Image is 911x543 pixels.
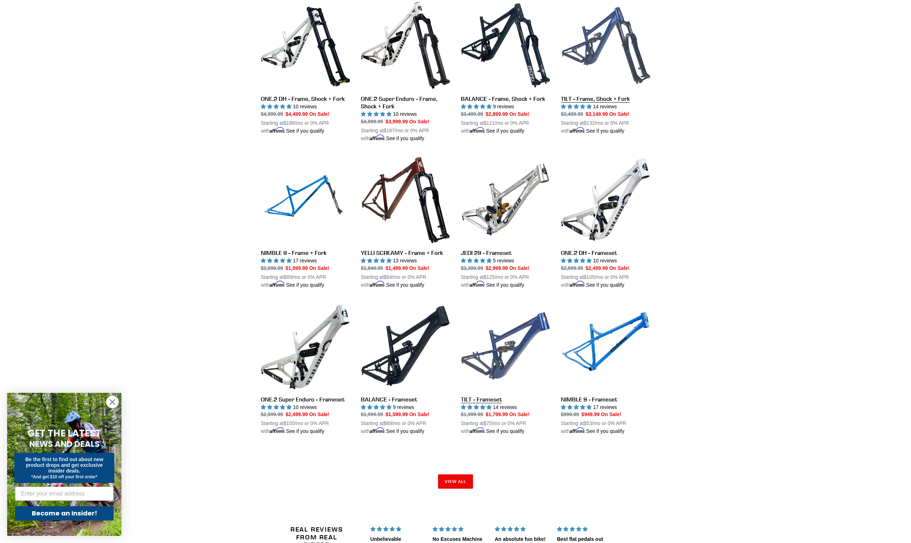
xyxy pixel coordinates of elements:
[31,474,97,479] span: *And get $10 off your first order*
[433,525,486,533] div: 5 stars
[28,427,101,440] span: GET THE LATEST
[106,396,119,408] button: Close dialog
[495,525,548,533] div: 5 stars
[29,438,100,450] span: NEWS AND DEALS
[370,525,424,533] div: 5 stars
[438,474,473,489] a: View all products in the STEALS AND DEALS collection
[495,536,548,543] div: An absolute fun bike!
[25,456,104,474] span: Be the first to find out about new product drops and get exclusive insider deals.
[15,506,114,520] button: Become an Insider!
[15,487,114,501] input: Enter your email address
[433,536,486,543] div: No Excuses Machine
[557,525,611,533] div: 5 stars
